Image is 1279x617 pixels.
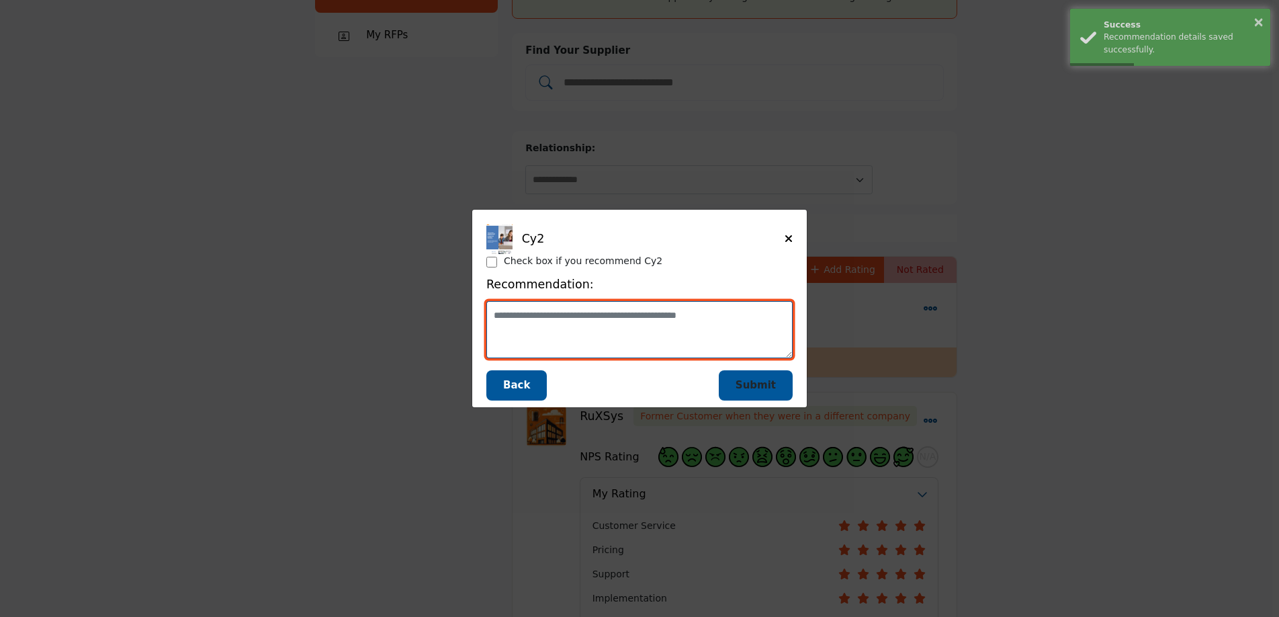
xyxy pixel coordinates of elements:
[736,379,776,391] span: Submit
[486,370,547,401] button: Back
[486,224,517,254] img: Cy2 Logo
[719,370,793,401] button: Submit
[503,379,530,391] span: Back
[785,232,793,246] button: Close
[486,278,793,292] h5: Recommendation:
[504,254,662,268] label: Check box if you recommend Cy2
[1104,19,1260,31] div: Success
[1104,31,1260,56] div: Recommendation details saved successfully.
[1253,15,1264,28] button: ×
[522,232,785,246] h5: Cy2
